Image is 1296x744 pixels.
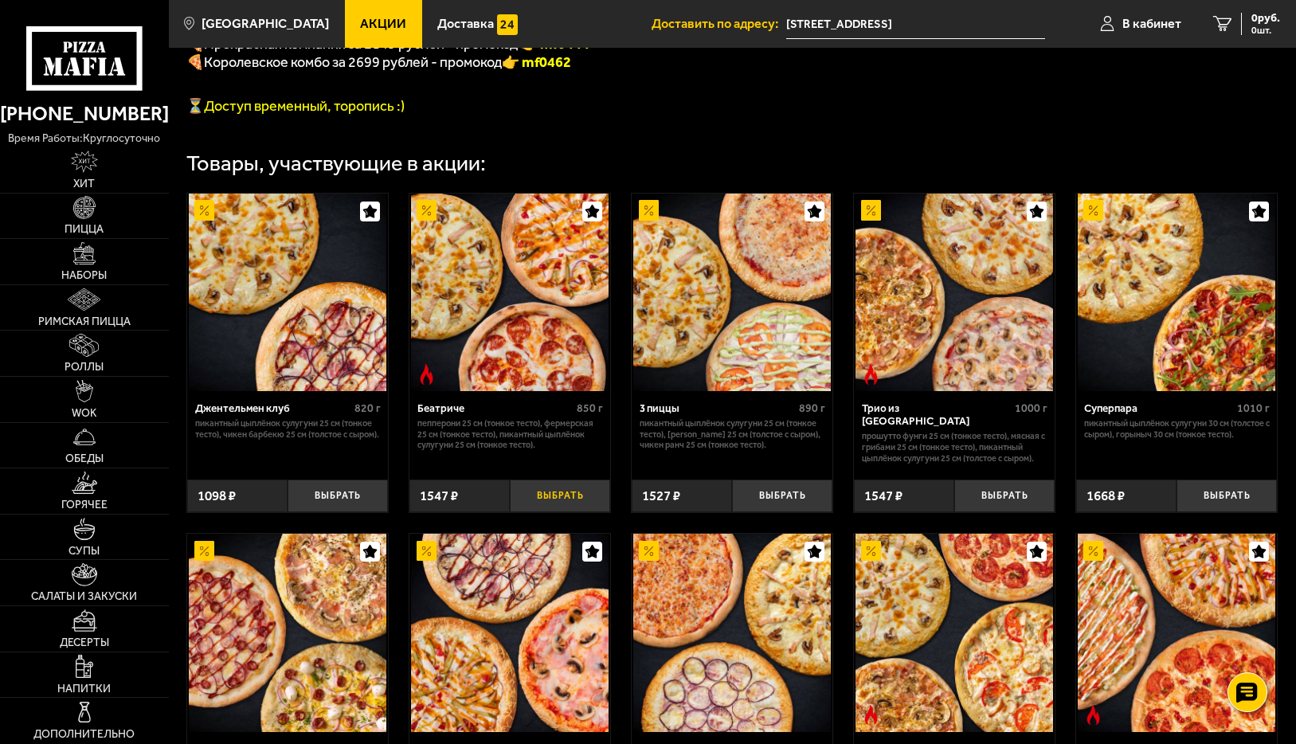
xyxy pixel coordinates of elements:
span: ⏳Доступ временный, торопись :) [186,97,405,115]
span: 1527 ₽ [642,488,680,503]
p: Прошутто Фунги 25 см (тонкое тесто), Мясная с грибами 25 см (тонкое тесто), Пикантный цыплёнок су... [862,431,1047,464]
span: Доставить по адресу: [652,18,786,30]
span: 1010 г [1237,401,1270,415]
span: В кабинет [1122,18,1181,30]
a: АкционныйОстрое блюдоБеатриче [409,194,610,391]
img: Акционный [417,200,437,220]
img: Акционный [1083,200,1103,220]
a: Акционный3 пиццы [632,194,832,391]
img: Бинго [1078,534,1275,731]
span: 820 г [354,401,381,415]
a: АкционныйВилладжио [409,534,610,731]
img: Острое блюдо [861,364,881,384]
span: Акции [360,18,406,30]
div: Товары, участвующие в акции: [186,153,486,174]
p: Пикантный цыплёнок сулугуни 25 см (тонкое тесто), [PERSON_NAME] 25 см (толстое с сыром), Чикен Ра... [640,418,825,451]
img: Джентельмен клуб [189,194,386,391]
span: улица Белы Куна, 30 [786,10,1045,39]
img: Суперпара [1078,194,1275,391]
span: Дополнительно [33,729,135,740]
p: Пепперони 25 см (тонкое тесто), Фермерская 25 см (тонкое тесто), Пикантный цыплёнок сулугуни 25 с... [417,418,603,451]
span: 850 г [577,401,603,415]
button: Выбрать [732,480,832,513]
font: 👉 mf0462 [502,53,571,71]
a: АкционныйДаВинчи сет [187,534,388,731]
button: Выбрать [954,480,1055,513]
span: Хит [73,178,95,190]
img: Острое блюдо [1083,705,1103,725]
img: Острое блюдо [417,364,437,384]
p: Пикантный цыплёнок сулугуни 25 см (тонкое тесто), Чикен Барбекю 25 см (толстое с сыром). [195,418,381,440]
p: Пикантный цыплёнок сулугуни 30 см (толстое с сыром), Горыныч 30 см (тонкое тесто). [1084,418,1270,440]
span: Римская пицца [38,316,131,327]
div: Трио из [GEOGRAPHIC_DATA] [862,401,1011,428]
span: Обеды [65,453,104,464]
img: Акционный [639,541,659,561]
span: Роллы [65,362,104,373]
span: WOK [72,408,96,419]
a: АкционныйФамильный [632,534,832,731]
img: Акционный [861,200,881,220]
div: Беатриче [417,401,573,414]
img: Вилладжио [411,534,609,731]
span: [GEOGRAPHIC_DATA] [202,18,329,30]
img: Островский [856,534,1053,731]
span: 1000 г [1015,401,1047,415]
span: Королевское комбо за 2699 рублей - промокод [204,53,502,71]
span: Салаты и закуски [31,591,137,602]
span: Напитки [57,683,111,695]
a: АкционныйОстрое блюдоОстровский [854,534,1055,731]
button: Выбрать [1177,480,1277,513]
div: Суперпара [1084,401,1233,414]
img: Акционный [417,541,437,561]
img: Беатриче [411,194,609,391]
span: 1547 ₽ [864,488,903,503]
a: АкционныйДжентельмен клуб [187,194,388,391]
span: 0 шт. [1251,25,1280,35]
img: Острое блюдо [861,705,881,725]
div: 3 пиццы [640,401,795,414]
a: АкционныйОстрое блюдоТрио из Рио [854,194,1055,391]
img: Фамильный [633,534,831,731]
button: Выбрать [510,480,610,513]
span: 1668 ₽ [1087,488,1125,503]
img: Акционный [861,541,881,561]
span: 0 руб. [1251,13,1280,24]
img: ДаВинчи сет [189,534,386,731]
span: 1098 ₽ [198,488,236,503]
img: Акционный [194,200,214,220]
img: Трио из Рио [856,194,1053,391]
img: Акционный [194,541,214,561]
a: АкционныйСуперпара [1076,194,1277,391]
span: Наборы [61,270,107,281]
button: Выбрать [288,480,388,513]
span: 890 г [799,401,825,415]
span: Пицца [65,224,104,235]
span: Доставка [437,18,494,30]
div: Джентельмен клуб [195,401,350,414]
span: Горячее [61,499,108,511]
span: Супы [69,546,100,557]
img: 3 пиццы [633,194,831,391]
input: Ваш адрес доставки [786,10,1045,39]
img: Акционный [1083,541,1103,561]
img: Акционный [639,200,659,220]
img: 15daf4d41897b9f0e9f617042186c801.svg [497,14,517,34]
span: Десерты [60,637,109,648]
font: 🍕 [186,53,204,71]
span: 1547 ₽ [420,488,458,503]
a: АкционныйОстрое блюдоБинго [1076,534,1277,731]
